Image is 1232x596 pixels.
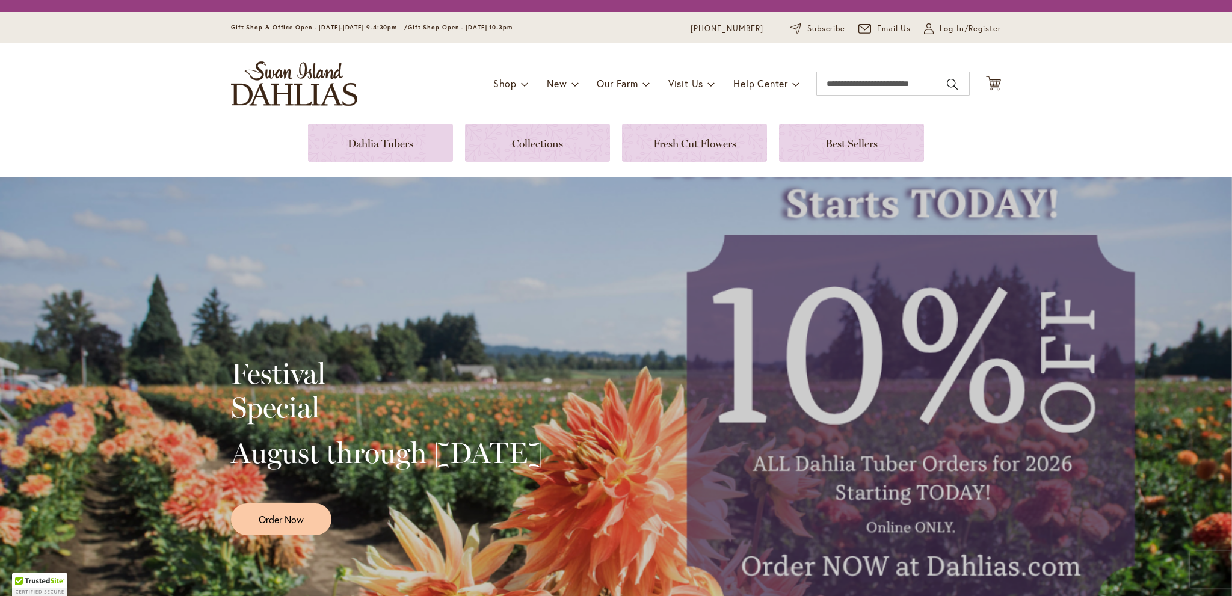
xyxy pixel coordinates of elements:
[877,23,911,35] span: Email Us
[668,77,703,90] span: Visit Us
[790,23,845,35] a: Subscribe
[940,23,1001,35] span: Log In/Register
[231,503,331,535] a: Order Now
[231,23,408,31] span: Gift Shop & Office Open - [DATE]-[DATE] 9-4:30pm /
[408,23,513,31] span: Gift Shop Open - [DATE] 10-3pm
[947,75,958,94] button: Search
[493,77,517,90] span: Shop
[597,77,638,90] span: Our Farm
[231,357,543,424] h2: Festival Special
[807,23,845,35] span: Subscribe
[858,23,911,35] a: Email Us
[733,77,788,90] span: Help Center
[259,512,304,526] span: Order Now
[691,23,763,35] a: [PHONE_NUMBER]
[547,77,567,90] span: New
[924,23,1001,35] a: Log In/Register
[231,61,357,106] a: store logo
[231,436,543,470] h2: August through [DATE]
